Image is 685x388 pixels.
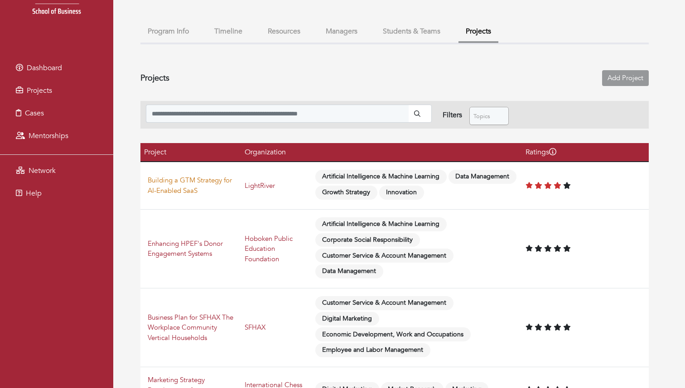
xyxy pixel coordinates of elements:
button: Managers [318,22,365,41]
span: Employee and Labor Management [315,343,430,357]
a: Projects [2,81,111,100]
a: Add Project [602,70,649,86]
span: Growth Strategy [315,186,377,200]
span: Projects [27,86,52,96]
a: Hoboken Public Education Foundation [245,234,293,263]
span: Help [26,188,42,198]
th: Project [140,143,241,162]
h4: Projects [140,73,169,83]
span: Artificial Intelligence & Machine Learning [315,170,447,184]
button: Projects [458,22,498,43]
button: Resources [260,22,308,41]
a: Help [2,184,111,202]
span: Artificial Intelligence & Machine Learning [315,217,447,231]
span: Economic Development, Work and Occupations [315,327,471,341]
a: Dashboard [2,59,111,77]
a: Enhancing HPEF's Donor Engagement Systems [148,239,223,259]
button: Program Info [140,22,196,41]
span: Corporate Social Responsibility [315,233,420,247]
div: Filters [443,110,462,120]
a: Mentorships [2,127,111,145]
a: LightRiver [245,181,275,190]
a: Building a GTM Strategy for AI-Enabled SaaS [148,176,232,195]
th: Ratings [522,143,649,162]
span: Data Management [315,264,383,278]
a: Cases [2,104,111,122]
span: Digital Marketing [315,312,379,326]
span: Customer Service & Account Management [315,249,453,263]
button: Students & Teams [376,22,448,41]
span: Network [29,166,56,176]
span: Innovation [379,186,424,200]
th: Organization [241,143,312,162]
a: Network [2,162,111,180]
span: Data Management [449,170,516,184]
span: Dashboard [27,63,62,73]
span: Customer Service & Account Management [315,296,453,310]
span: Cases [25,108,44,118]
span: Topics [473,107,497,125]
button: Timeline [207,22,250,41]
a: Business Plan for SFHAX The Workplace Community Vertical Households [148,313,233,342]
span: Mentorships [29,131,68,141]
a: SFHAX [245,323,265,332]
